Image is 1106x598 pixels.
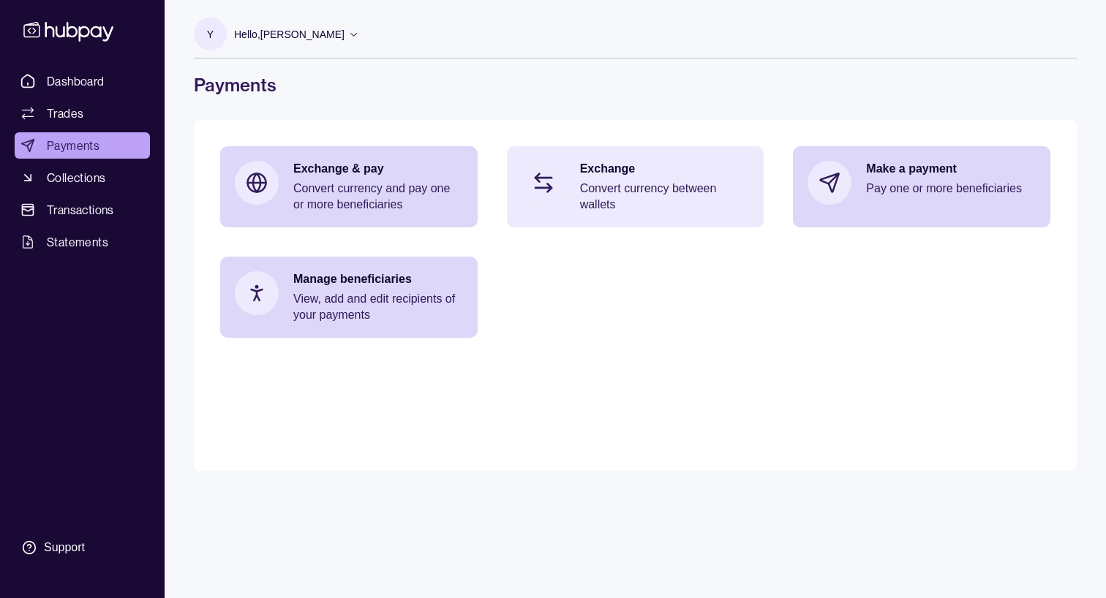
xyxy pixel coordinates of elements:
[47,233,108,251] span: Statements
[15,100,150,126] a: Trades
[47,169,105,186] span: Collections
[15,532,150,563] a: Support
[194,73,1077,96] h1: Payments
[220,257,478,338] a: Manage beneficiariesView, add and edit recipients of your payments
[47,137,99,154] span: Payments
[866,181,1036,197] p: Pay one or more beneficiaries
[580,161,750,177] p: Exchange
[866,161,1036,177] p: Make a payment
[293,291,463,323] p: View, add and edit recipients of your payments
[293,181,463,213] p: Convert currency and pay one or more beneficiaries
[207,26,214,42] p: Y
[47,105,83,122] span: Trades
[507,146,764,227] a: ExchangeConvert currency between wallets
[15,164,150,191] a: Collections
[15,229,150,255] a: Statements
[793,146,1050,219] a: Make a paymentPay one or more beneficiaries
[293,161,463,177] p: Exchange & pay
[47,201,114,219] span: Transactions
[580,181,750,213] p: Convert currency between wallets
[15,197,150,223] a: Transactions
[44,540,85,556] div: Support
[293,271,463,287] p: Manage beneficiaries
[47,72,105,90] span: Dashboard
[15,68,150,94] a: Dashboard
[234,26,345,42] p: Hello, [PERSON_NAME]
[15,132,150,159] a: Payments
[220,146,478,227] a: Exchange & payConvert currency and pay one or more beneficiaries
